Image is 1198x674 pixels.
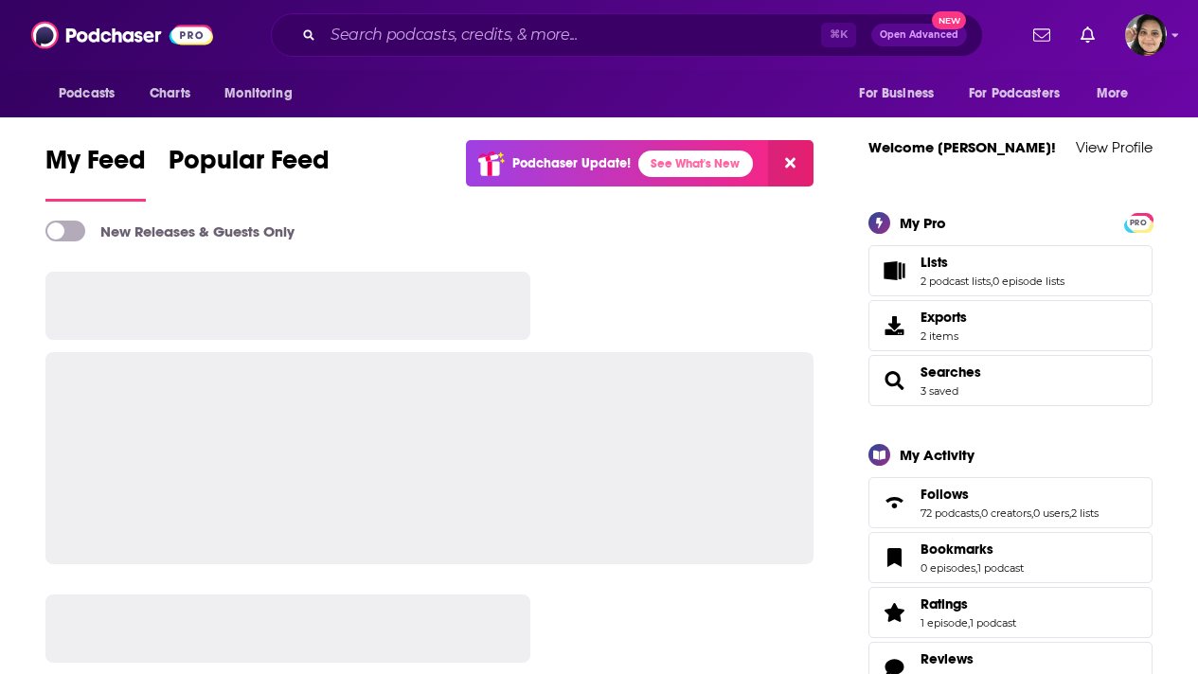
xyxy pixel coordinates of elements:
[875,367,913,394] a: Searches
[875,312,913,339] span: Exports
[900,446,974,464] div: My Activity
[45,144,146,202] a: My Feed
[921,329,967,343] span: 2 items
[638,151,753,177] a: See What's New
[921,486,1099,503] a: Follows
[45,144,146,187] span: My Feed
[975,561,977,575] span: ,
[323,20,821,50] input: Search podcasts, credits, & more...
[968,616,970,630] span: ,
[921,254,1064,271] a: Lists
[45,76,139,112] button: open menu
[1033,506,1069,520] a: 0 users
[921,309,967,326] span: Exports
[875,489,913,516] a: Follows
[921,595,968,612] span: Ratings
[1125,14,1167,56] button: Show profile menu
[1097,80,1129,107] span: More
[868,300,1153,351] a: Exports
[921,384,958,398] a: 3 saved
[921,650,974,667] span: Reviews
[1127,214,1150,228] a: PRO
[150,80,190,107] span: Charts
[921,561,975,575] a: 0 episodes
[977,561,1024,575] a: 1 podcast
[921,364,981,381] a: Searches
[921,506,979,520] a: 72 podcasts
[900,214,946,232] div: My Pro
[859,80,934,107] span: For Business
[880,30,958,40] span: Open Advanced
[1069,506,1071,520] span: ,
[1071,506,1099,520] a: 2 lists
[224,80,292,107] span: Monitoring
[921,541,993,558] span: Bookmarks
[169,144,330,202] a: Popular Feed
[992,275,1064,288] a: 0 episode lists
[868,532,1153,583] span: Bookmarks
[1083,76,1153,112] button: open menu
[868,477,1153,528] span: Follows
[875,544,913,571] a: Bookmarks
[1076,138,1153,156] a: View Profile
[921,541,1024,558] a: Bookmarks
[1127,216,1150,230] span: PRO
[969,80,1060,107] span: For Podcasters
[957,76,1087,112] button: open menu
[846,76,957,112] button: open menu
[921,595,1016,612] a: Ratings
[979,506,981,520] span: ,
[921,275,991,288] a: 2 podcast lists
[921,616,968,630] a: 1 episode
[932,11,966,29] span: New
[868,355,1153,406] span: Searches
[1073,19,1102,51] a: Show notifications dropdown
[868,138,1056,156] a: Welcome [PERSON_NAME]!
[137,76,202,112] a: Charts
[1031,506,1033,520] span: ,
[868,587,1153,638] span: Ratings
[1125,14,1167,56] span: Logged in as shelbyjanner
[868,245,1153,296] span: Lists
[45,221,295,241] a: New Releases & Guests Only
[512,155,631,171] p: Podchaser Update!
[169,144,330,187] span: Popular Feed
[875,599,913,626] a: Ratings
[821,23,856,47] span: ⌘ K
[31,17,213,53] img: Podchaser - Follow, Share and Rate Podcasts
[1125,14,1167,56] img: User Profile
[211,76,316,112] button: open menu
[921,486,969,503] span: Follows
[921,254,948,271] span: Lists
[991,275,992,288] span: ,
[875,257,913,284] a: Lists
[1026,19,1058,51] a: Show notifications dropdown
[981,506,1031,520] a: 0 creators
[921,650,1024,667] a: Reviews
[271,13,983,57] div: Search podcasts, credits, & more...
[970,616,1016,630] a: 1 podcast
[59,80,115,107] span: Podcasts
[871,24,967,46] button: Open AdvancedNew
